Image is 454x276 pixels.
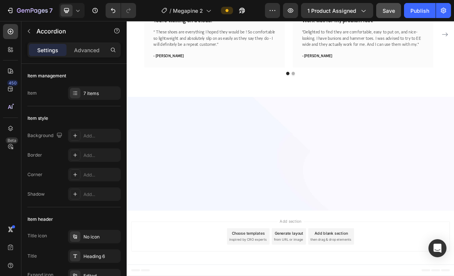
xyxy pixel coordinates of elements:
button: 1 product assigned [301,3,373,18]
div: Add... [83,133,119,139]
div: Corner [27,171,42,178]
div: Background [27,131,64,141]
button: Dot [227,70,232,74]
button: Dot [219,70,224,74]
button: Save [376,3,401,18]
div: Border [27,152,42,158]
div: Title icon [27,232,47,239]
div: Title [27,253,37,259]
span: 1 product assigned [307,7,356,15]
span: / [169,7,171,15]
div: Add... [83,152,119,159]
div: Item [27,90,37,97]
span: Megapine 2 [173,7,203,15]
div: 450 [7,80,18,86]
p: - [PERSON_NAME] [241,44,409,51]
div: Shadow [27,191,45,198]
div: Item management [27,72,66,79]
button: Publish [404,3,436,18]
div: Open Intercom Messenger [428,239,446,257]
div: No icon [83,234,119,240]
div: Add... [83,191,119,198]
div: Publish [410,7,429,15]
span: Save [383,8,395,14]
div: Item header [27,216,53,223]
p: Settings [37,46,58,54]
div: Undo/Redo [106,3,136,18]
button: 7 [3,3,56,18]
p: Advanced [74,46,100,54]
button: Carousel Next Arrow [432,12,444,24]
div: Beta [6,137,18,143]
div: 7 items [83,90,119,97]
div: Heading 6 [83,253,119,260]
p: Accordion [36,27,100,36]
div: Item style [27,115,48,122]
iframe: Design area [127,21,454,276]
p: "Delighted to find they are comfortable, easy to put on, and nice-looking. I have bunions and ham... [241,11,409,36]
p: 7 [49,6,53,15]
div: Add... [83,172,119,178]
